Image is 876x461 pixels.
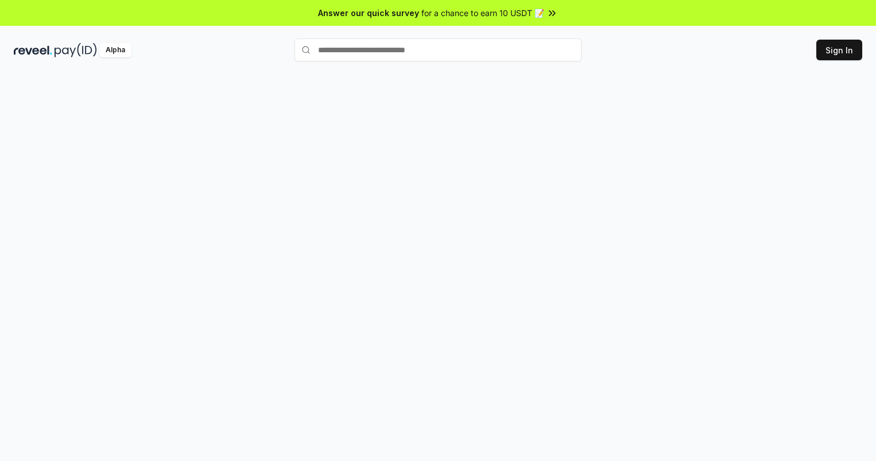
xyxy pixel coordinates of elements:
div: Alpha [99,43,131,57]
span: for a chance to earn 10 USDT 📝 [421,7,544,19]
img: pay_id [55,43,97,57]
img: reveel_dark [14,43,52,57]
button: Sign In [816,40,862,60]
span: Answer our quick survey [318,7,419,19]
